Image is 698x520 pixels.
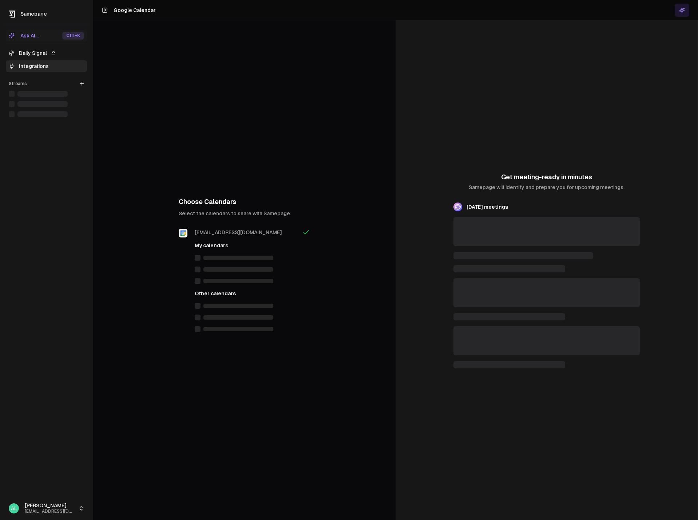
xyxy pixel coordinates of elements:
[467,204,508,210] span: [DATE] meetings
[195,242,282,249] h3: My calendars
[9,32,39,39] div: Ask AI...
[20,11,47,17] span: Samepage
[179,229,187,237] img: Google Calendar
[6,60,87,72] a: Integrations
[195,229,282,236] p: [EMAIL_ADDRESS][DOMAIN_NAME]
[469,172,624,182] h2: Get meeting-ready in minutes
[6,78,87,89] div: Streams
[179,210,310,217] p: Select the calendars to share with Samepage.
[25,503,75,509] span: [PERSON_NAME]
[195,290,282,297] h3: Other calendars
[114,7,155,14] h1: Google Calendar
[6,30,87,41] button: Ask AI...Ctrl+K
[469,184,624,191] p: Samepage will identify and prepare you for upcoming meetings.
[25,509,75,514] span: [EMAIL_ADDRESS][DOMAIN_NAME]
[6,47,87,59] a: Daily Signal
[6,500,87,517] button: AL[PERSON_NAME][EMAIL_ADDRESS][DOMAIN_NAME]
[179,197,310,207] h1: Choose Calendars
[453,203,462,211] img: Today's Meetings
[62,32,84,40] div: Ctrl +K
[9,503,19,513] span: AL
